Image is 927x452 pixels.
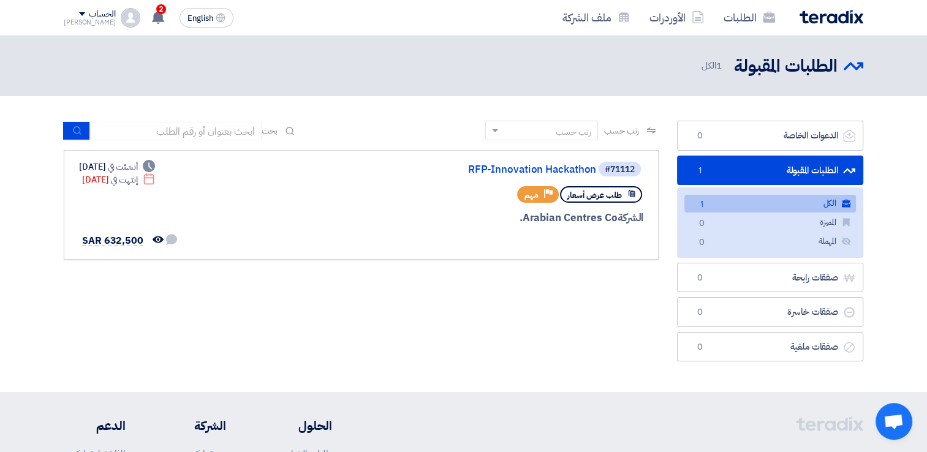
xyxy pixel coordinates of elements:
span: 0 [694,236,709,249]
a: المهملة [684,233,856,250]
a: الطلبات [714,3,785,32]
span: 0 [694,217,709,230]
span: 0 [692,272,707,284]
div: [DATE] [82,173,155,186]
span: 2 [156,4,166,14]
a: الطلبات المقبولة1 [677,156,863,186]
a: ملف الشركة [553,3,640,32]
input: ابحث بعنوان أو رقم الطلب [90,122,262,140]
a: الأوردرات [640,3,714,32]
div: #71112 [605,165,635,174]
span: 0 [692,341,707,353]
span: SAR 632,500 [82,233,143,248]
span: 0 [692,130,707,142]
span: 0 [692,306,707,318]
a: صفقات رابحة0 [677,263,863,293]
div: Arabian Centres Co. [349,210,643,226]
span: أنشئت في [108,160,137,173]
span: English [187,14,213,23]
button: English [180,8,233,28]
a: Open chat [876,403,912,440]
span: الكل [701,59,724,73]
a: صفقات خاسرة0 [677,297,863,327]
span: الشركة [618,210,644,225]
li: الدعم [64,416,126,435]
div: الحساب [89,9,115,20]
a: صفقات ملغية0 [677,332,863,362]
img: profile_test.png [121,8,140,28]
a: الكل [684,195,856,213]
span: 1 [692,165,707,177]
div: رتب حسب [556,126,591,138]
a: RFP-Innovation Hackathon [351,164,596,175]
img: Teradix logo [800,10,863,24]
a: الدعوات الخاصة0 [677,121,863,151]
span: 1 [694,198,709,211]
span: رتب حسب [604,124,639,137]
span: مهم [524,189,539,201]
div: [DATE] [79,160,155,173]
span: إنتهت في [111,173,137,186]
span: بحث [262,124,278,137]
span: 1 [716,59,722,72]
a: المميزة [684,214,856,232]
span: طلب عرض أسعار [567,189,622,201]
h2: الطلبات المقبولة [734,55,838,78]
div: [PERSON_NAME] [64,19,116,26]
li: الشركة [162,416,226,435]
li: الحلول [263,416,332,435]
